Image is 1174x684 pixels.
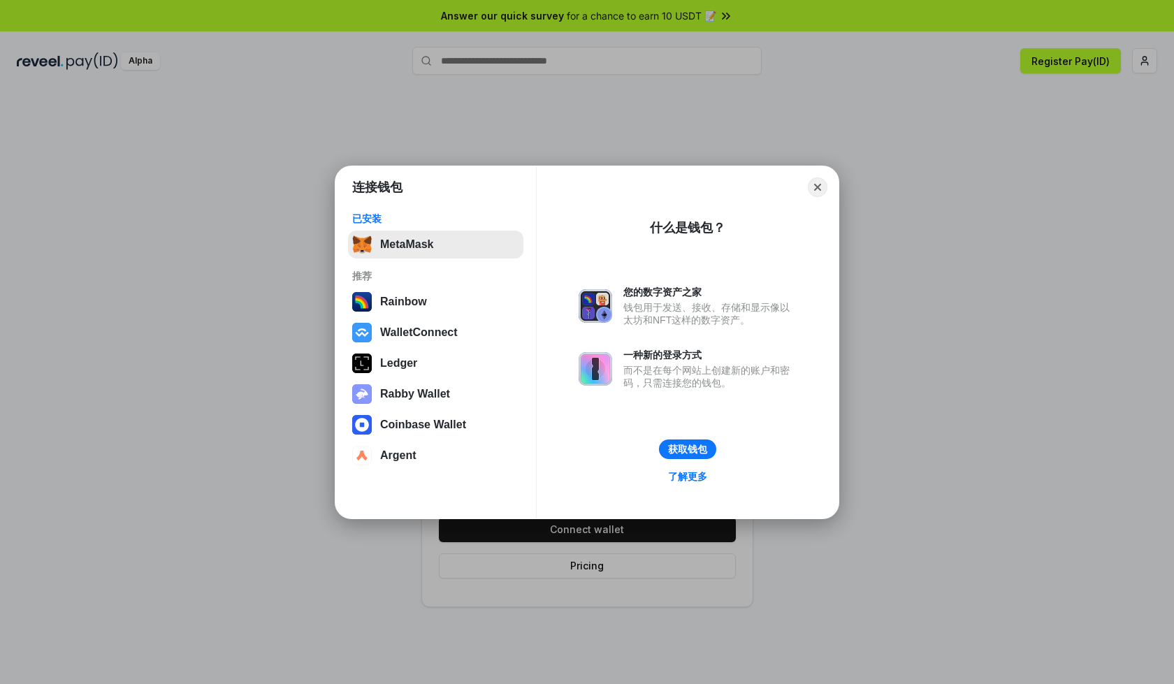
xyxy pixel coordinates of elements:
[352,446,372,465] img: svg+xml,%3Csvg%20width%3D%2228%22%20height%3D%2228%22%20viewBox%3D%220%200%2028%2028%22%20fill%3D...
[380,326,458,339] div: WalletConnect
[380,357,417,370] div: Ledger
[380,388,450,400] div: Rabby Wallet
[348,442,523,470] button: Argent
[352,212,519,225] div: 已安装
[352,292,372,312] img: svg+xml,%3Csvg%20width%3D%22120%22%20height%3D%22120%22%20viewBox%3D%220%200%20120%20120%22%20fil...
[352,354,372,373] img: svg+xml,%3Csvg%20xmlns%3D%22http%3A%2F%2Fwww.w3.org%2F2000%2Fsvg%22%20width%3D%2228%22%20height%3...
[348,380,523,408] button: Rabby Wallet
[650,219,725,236] div: 什么是钱包？
[623,301,797,326] div: 钱包用于发送、接收、存储和显示像以太坊和NFT这样的数字资产。
[579,289,612,323] img: svg+xml,%3Csvg%20xmlns%3D%22http%3A%2F%2Fwww.w3.org%2F2000%2Fsvg%22%20fill%3D%22none%22%20viewBox...
[348,231,523,259] button: MetaMask
[380,449,416,462] div: Argent
[348,411,523,439] button: Coinbase Wallet
[352,415,372,435] img: svg+xml,%3Csvg%20width%3D%2228%22%20height%3D%2228%22%20viewBox%3D%220%200%2028%2028%22%20fill%3D...
[808,177,827,197] button: Close
[668,443,707,456] div: 获取钱包
[352,384,372,404] img: svg+xml,%3Csvg%20xmlns%3D%22http%3A%2F%2Fwww.w3.org%2F2000%2Fsvg%22%20fill%3D%22none%22%20viewBox...
[623,286,797,298] div: 您的数字资产之家
[623,349,797,361] div: 一种新的登录方式
[352,179,403,196] h1: 连接钱包
[579,352,612,386] img: svg+xml,%3Csvg%20xmlns%3D%22http%3A%2F%2Fwww.w3.org%2F2000%2Fsvg%22%20fill%3D%22none%22%20viewBox...
[380,238,433,251] div: MetaMask
[623,364,797,389] div: 而不是在每个网站上创建新的账户和密码，只需连接您的钱包。
[348,349,523,377] button: Ledger
[668,470,707,483] div: 了解更多
[659,439,716,459] button: 获取钱包
[380,296,427,308] div: Rainbow
[352,323,372,342] img: svg+xml,%3Csvg%20width%3D%2228%22%20height%3D%2228%22%20viewBox%3D%220%200%2028%2028%22%20fill%3D...
[348,319,523,347] button: WalletConnect
[352,270,519,282] div: 推荐
[352,235,372,254] img: svg+xml,%3Csvg%20fill%3D%22none%22%20height%3D%2233%22%20viewBox%3D%220%200%2035%2033%22%20width%...
[660,467,716,486] a: 了解更多
[348,288,523,316] button: Rainbow
[380,419,466,431] div: Coinbase Wallet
